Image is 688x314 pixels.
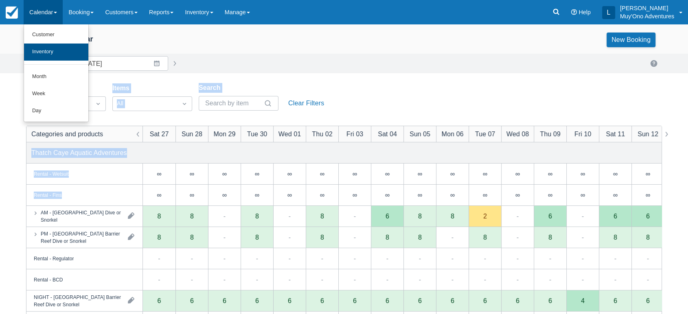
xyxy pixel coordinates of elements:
[515,170,520,177] div: ∞
[442,129,464,139] div: Mon 06
[566,290,599,312] div: 4
[287,192,292,198] div: ∞
[403,164,436,185] div: ∞
[175,185,208,206] div: ∞
[255,170,259,177] div: ∞
[190,297,194,304] div: 6
[614,275,616,284] div: -
[571,9,577,15] i: Help
[517,253,519,263] div: -
[223,253,226,263] div: -
[566,164,599,185] div: ∞
[614,297,617,304] div: 6
[581,170,585,177] div: ∞
[94,100,102,108] span: Dropdown icon
[378,129,397,139] div: Sat 04
[517,275,519,284] div: -
[647,275,649,284] div: -
[255,213,259,219] div: 8
[150,129,169,139] div: Sat 27
[273,164,306,185] div: ∞
[320,192,324,198] div: ∞
[191,253,193,263] div: -
[548,170,552,177] div: ∞
[34,255,74,262] div: Rental - Regulator
[469,290,501,312] div: 6
[484,253,486,263] div: -
[517,232,519,242] div: -
[34,170,69,177] div: Rental - Wetsuit
[354,232,356,242] div: -
[143,290,175,312] div: 6
[190,192,194,198] div: ∞
[620,4,674,12] p: [PERSON_NAME]
[614,253,616,263] div: -
[606,129,625,139] div: Sat 11
[451,297,454,304] div: 6
[540,129,560,139] div: Thu 09
[484,275,486,284] div: -
[548,297,552,304] div: 6
[403,290,436,312] div: 6
[34,191,62,198] div: Rental - Fins
[321,253,323,263] div: -
[6,7,18,19] img: checkfront-main-nav-mini-logo.png
[180,100,188,108] span: Dropdown icon
[534,185,566,206] div: ∞
[320,234,324,240] div: 8
[289,275,291,284] div: -
[647,253,649,263] div: -
[24,102,88,120] a: Day
[436,185,469,206] div: ∞
[582,211,584,221] div: -
[436,290,469,312] div: 6
[646,213,650,219] div: 6
[410,129,430,139] div: Sun 05
[182,129,202,139] div: Sun 28
[208,164,241,185] div: ∞
[255,297,259,304] div: 6
[614,213,617,219] div: 6
[143,164,175,185] div: ∞
[578,9,591,15] span: Help
[419,275,421,284] div: -
[158,234,161,240] div: 8
[566,185,599,206] div: ∞
[646,192,650,198] div: ∞
[306,290,338,312] div: 6
[306,164,338,185] div: ∞
[451,275,454,284] div: -
[223,275,226,284] div: -
[386,275,388,284] div: -
[371,164,403,185] div: ∞
[549,253,551,263] div: -
[483,170,487,177] div: ∞
[223,297,226,304] div: 6
[157,170,161,177] div: ∞
[386,234,389,240] div: 8
[631,290,664,312] div: 6
[241,185,273,206] div: ∞
[287,170,292,177] div: ∞
[385,192,390,198] div: ∞
[549,275,551,284] div: -
[41,230,121,244] div: PM - [GEOGRAPHIC_DATA] Barrier Reef Dive or Snorkel
[607,33,655,47] a: New Booking
[273,290,306,312] div: 6
[157,192,161,198] div: ∞
[223,211,226,221] div: -
[548,234,552,240] div: 8
[419,253,421,263] div: -
[223,232,226,242] div: -
[638,129,658,139] div: Sun 12
[175,290,208,312] div: 6
[338,290,371,312] div: 6
[602,6,615,19] div: L
[646,234,650,240] div: 8
[581,192,585,198] div: ∞
[24,26,88,44] a: Customer
[548,213,552,219] div: 6
[599,185,631,206] div: ∞
[483,297,487,304] div: 6
[24,24,89,122] ul: Calendar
